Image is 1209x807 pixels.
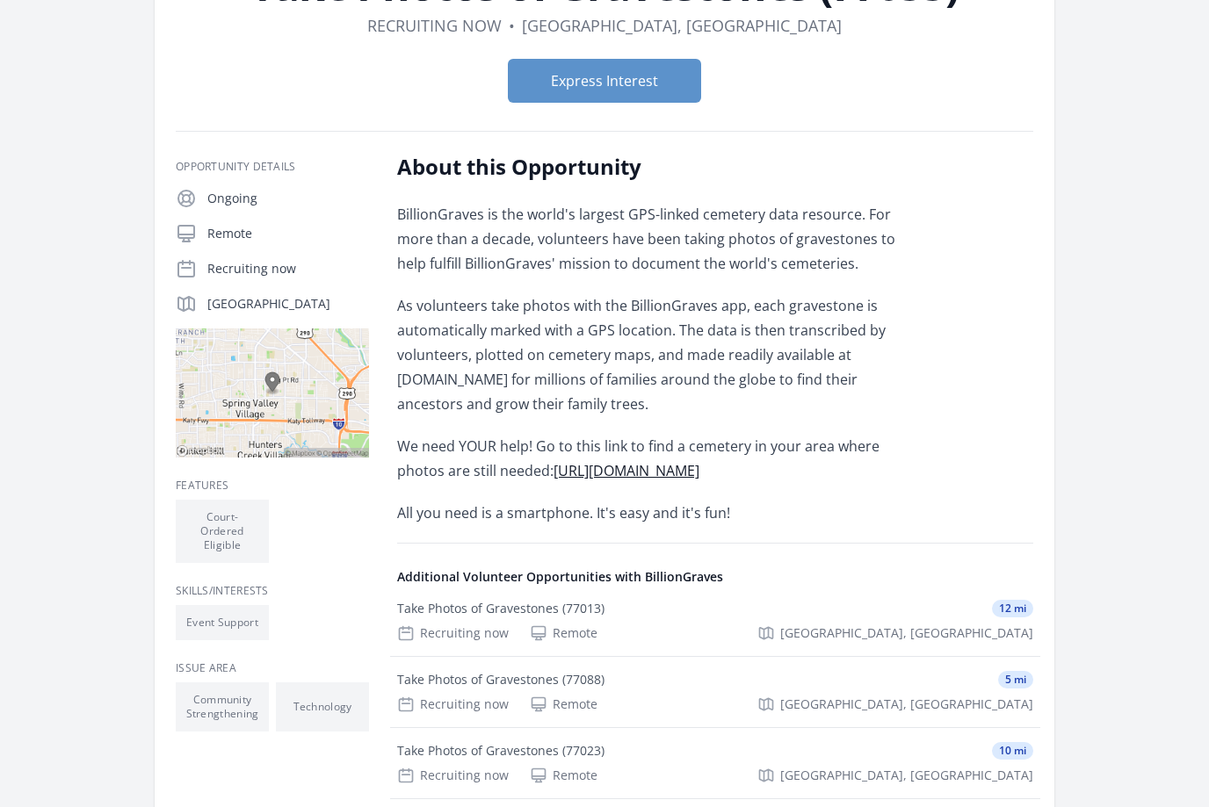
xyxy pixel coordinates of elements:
span: 10 mi [992,742,1033,760]
p: As volunteers take photos with the BillionGraves app, each gravestone is automatically marked wit... [397,293,911,416]
dd: [GEOGRAPHIC_DATA], [GEOGRAPHIC_DATA] [522,13,842,38]
div: Remote [530,624,597,642]
img: Map [176,328,369,458]
p: Remote [207,225,369,242]
a: Take Photos of Gravestones (77023) 10 mi Recruiting now Remote [GEOGRAPHIC_DATA], [GEOGRAPHIC_DATA] [390,728,1040,798]
li: Community Strengthening [176,682,269,731]
p: [GEOGRAPHIC_DATA] [207,295,369,313]
a: Take Photos of Gravestones (77013) 12 mi Recruiting now Remote [GEOGRAPHIC_DATA], [GEOGRAPHIC_DATA] [390,586,1040,656]
p: BillionGraves is the world's largest GPS-linked cemetery data resource. For more than a decade, v... [397,202,911,276]
h3: Features [176,479,369,493]
dd: Recruiting now [367,13,502,38]
div: Recruiting now [397,624,509,642]
span: [GEOGRAPHIC_DATA], [GEOGRAPHIC_DATA] [780,767,1033,784]
li: Court-Ordered Eligible [176,500,269,563]
span: 12 mi [992,600,1033,617]
p: Recruiting now [207,260,369,277]
div: Remote [530,767,597,784]
span: [GEOGRAPHIC_DATA], [GEOGRAPHIC_DATA] [780,695,1033,713]
div: Recruiting now [397,767,509,784]
div: Take Photos of Gravestones (77088) [397,671,604,688]
div: • [509,13,515,38]
p: We need YOUR help! Go to this link to find a cemetery in your area where photos are still needed: [397,434,911,483]
div: Take Photos of Gravestones (77013) [397,600,604,617]
a: Take Photos of Gravestones (77088) 5 mi Recruiting now Remote [GEOGRAPHIC_DATA], [GEOGRAPHIC_DATA] [390,657,1040,727]
a: [URL][DOMAIN_NAME] [554,461,699,480]
li: Technology [276,682,369,731]
button: Express Interest [508,59,701,103]
h2: About this Opportunity [397,153,911,181]
p: Ongoing [207,190,369,207]
div: Remote [530,695,597,713]
span: [GEOGRAPHIC_DATA], [GEOGRAPHIC_DATA] [780,624,1033,642]
h4: Additional Volunteer Opportunities with BillionGraves [397,568,1033,586]
li: Event Support [176,605,269,640]
span: 5 mi [998,671,1033,688]
p: All you need is a smartphone. It's easy and it's fun! [397,501,911,525]
h3: Skills/Interests [176,584,369,598]
div: Recruiting now [397,695,509,713]
h3: Issue area [176,661,369,675]
h3: Opportunity Details [176,160,369,174]
div: Take Photos of Gravestones (77023) [397,742,604,760]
